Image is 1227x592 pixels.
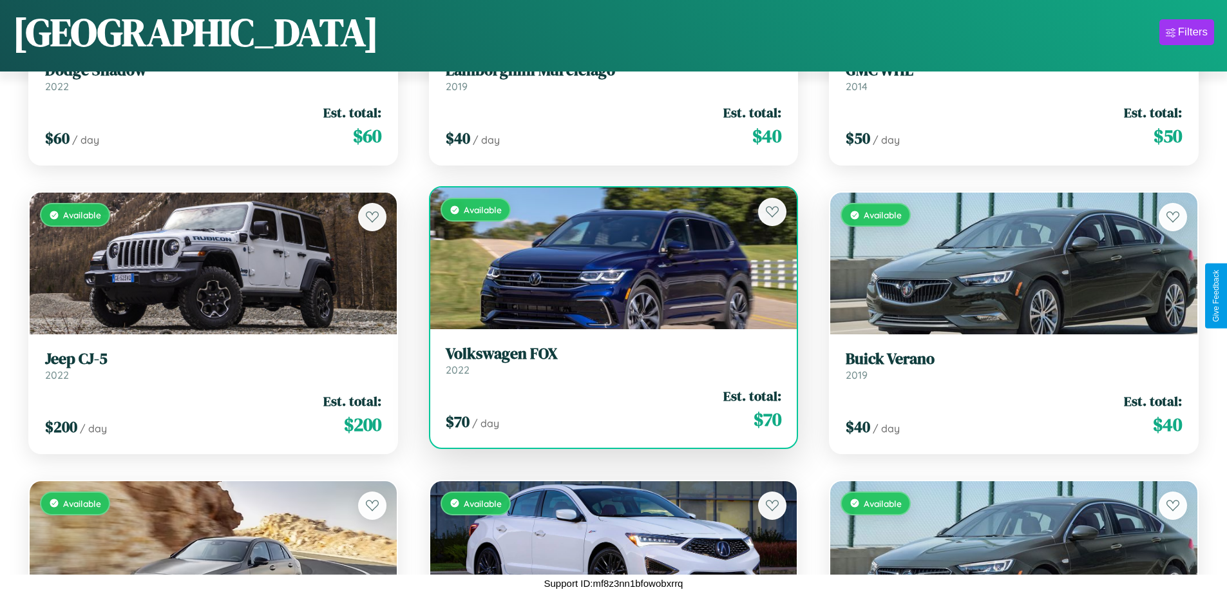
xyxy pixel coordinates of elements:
[45,80,69,93] span: 2022
[723,103,781,122] span: Est. total:
[446,345,782,376] a: Volkswagen FOX2022
[864,498,902,509] span: Available
[752,123,781,149] span: $ 40
[63,498,101,509] span: Available
[323,392,381,410] span: Est. total:
[846,128,870,149] span: $ 50
[446,345,782,363] h3: Volkswagen FOX
[45,350,381,381] a: Jeep CJ-52022
[1159,19,1214,45] button: Filters
[472,417,499,430] span: / day
[846,80,868,93] span: 2014
[544,575,683,592] p: Support ID: mf8z3nn1bfowobxrrq
[323,103,381,122] span: Est. total:
[446,61,782,93] a: Lamborghini Murcielago2019
[1178,26,1208,39] div: Filters
[464,498,502,509] span: Available
[864,209,902,220] span: Available
[846,61,1182,93] a: GMC WHL2014
[754,406,781,432] span: $ 70
[1124,103,1182,122] span: Est. total:
[446,128,470,149] span: $ 40
[1154,123,1182,149] span: $ 50
[846,368,868,381] span: 2019
[446,61,782,80] h3: Lamborghini Murcielago
[45,416,77,437] span: $ 200
[846,416,870,437] span: $ 40
[446,411,470,432] span: $ 70
[446,80,468,93] span: 2019
[473,133,500,146] span: / day
[45,61,381,93] a: Dodge Shadow2022
[344,412,381,437] span: $ 200
[45,350,381,368] h3: Jeep CJ-5
[45,128,70,149] span: $ 60
[72,133,99,146] span: / day
[1124,392,1182,410] span: Est. total:
[45,368,69,381] span: 2022
[873,133,900,146] span: / day
[464,204,502,215] span: Available
[723,387,781,405] span: Est. total:
[63,209,101,220] span: Available
[80,422,107,435] span: / day
[446,363,470,376] span: 2022
[873,422,900,435] span: / day
[846,350,1182,368] h3: Buick Verano
[1153,412,1182,437] span: $ 40
[1212,270,1221,322] div: Give Feedback
[13,6,379,59] h1: [GEOGRAPHIC_DATA]
[353,123,381,149] span: $ 60
[846,350,1182,381] a: Buick Verano2019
